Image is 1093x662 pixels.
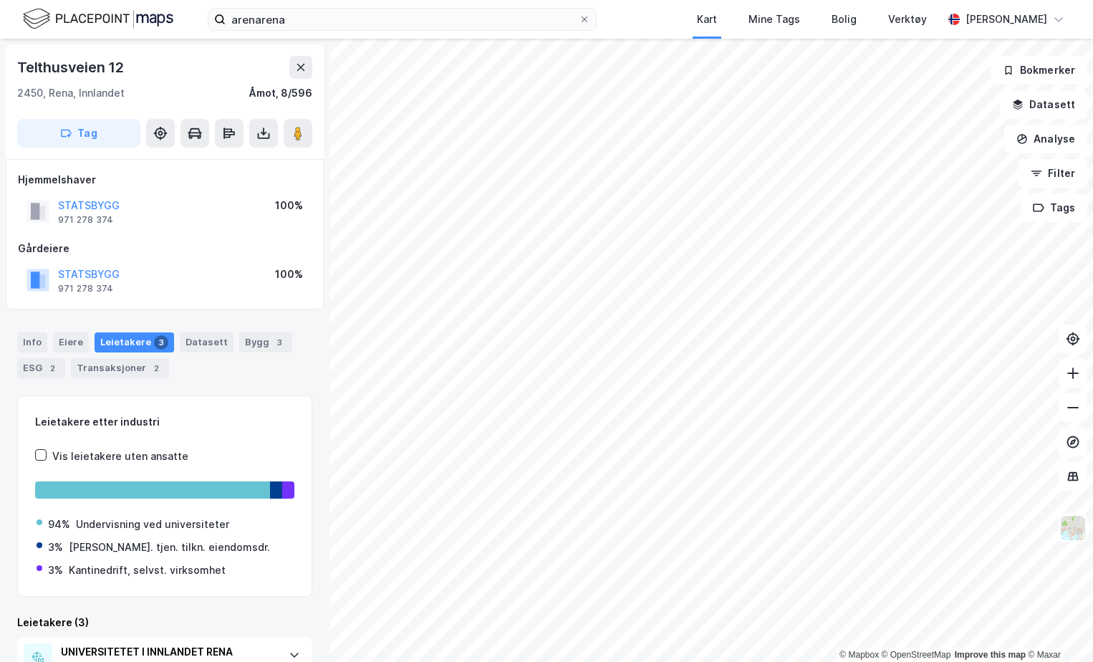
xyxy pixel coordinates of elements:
[76,516,229,533] div: Undervisning ved universiteter
[832,11,857,28] div: Bolig
[61,643,274,661] div: UNIVERSITETET I INNLANDET RENA
[45,361,59,375] div: 2
[69,562,226,579] div: Kantinedrift, selvst. virksomhet
[955,650,1026,660] a: Improve this map
[1000,90,1087,119] button: Datasett
[52,448,188,465] div: Vis leietakere uten ansatte
[17,614,312,631] div: Leietakere (3)
[48,562,63,579] div: 3%
[249,85,312,102] div: Åmot, 8/596
[748,11,800,28] div: Mine Tags
[69,539,270,556] div: [PERSON_NAME]. tjen. tilkn. eiendomsdr.
[58,214,113,226] div: 971 278 374
[1021,593,1093,662] iframe: Chat Widget
[48,539,63,556] div: 3%
[239,332,292,352] div: Bygg
[1019,159,1087,188] button: Filter
[180,332,233,352] div: Datasett
[697,11,717,28] div: Kart
[272,335,287,350] div: 3
[1021,193,1087,222] button: Tags
[888,11,927,28] div: Verktøy
[17,332,47,352] div: Info
[17,56,127,79] div: Telthusveien 12
[882,650,951,660] a: OpenStreetMap
[154,335,168,350] div: 3
[1004,125,1087,153] button: Analyse
[1059,514,1087,542] img: Z
[17,358,65,378] div: ESG
[48,516,70,533] div: 94%
[966,11,1047,28] div: [PERSON_NAME]
[18,240,312,257] div: Gårdeiere
[275,266,303,283] div: 100%
[149,361,163,375] div: 2
[58,283,113,294] div: 971 278 374
[23,6,173,32] img: logo.f888ab2527a4732fd821a326f86c7f29.svg
[17,119,140,148] button: Tag
[53,332,89,352] div: Eiere
[71,358,169,378] div: Transaksjoner
[226,9,579,30] input: Søk på adresse, matrikkel, gårdeiere, leietakere eller personer
[95,332,174,352] div: Leietakere
[275,197,303,214] div: 100%
[18,171,312,188] div: Hjemmelshaver
[991,56,1087,85] button: Bokmerker
[839,650,879,660] a: Mapbox
[35,413,294,431] div: Leietakere etter industri
[17,85,125,102] div: 2450, Rena, Innlandet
